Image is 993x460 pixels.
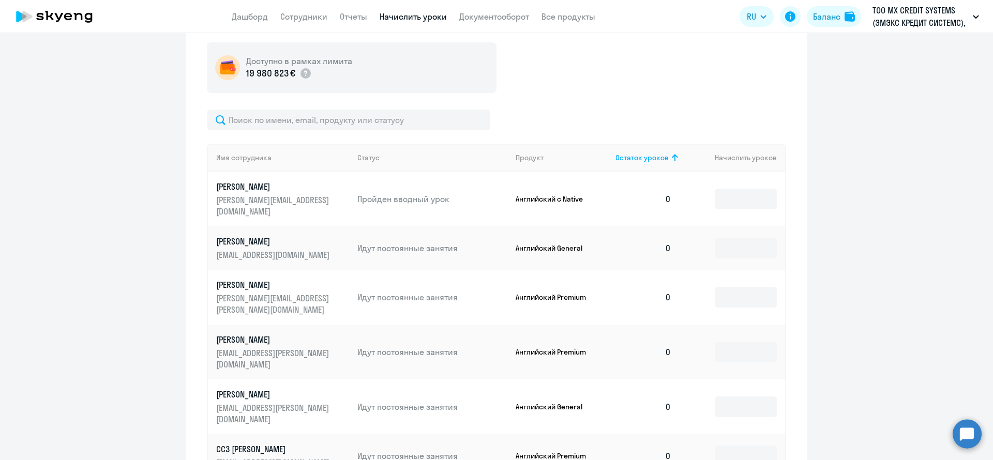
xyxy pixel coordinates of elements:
[872,4,969,29] p: ТОО MX CREDIT SYSTEMS (ЭМЭКС КРЕДИТ СИСТЕМС), Договор (постоплата)
[207,110,490,130] input: Поиск по имени, email, продукту или статусу
[216,236,332,247] p: [PERSON_NAME]
[216,249,332,260] p: [EMAIL_ADDRESS][DOMAIN_NAME]
[680,144,785,172] th: Начислить уроков
[516,194,593,204] p: Английский с Native
[516,243,593,253] p: Английский General
[216,279,332,290] p: [PERSON_NAME]
[357,242,507,254] p: Идут постоянные занятия
[541,11,595,22] a: Все продукты
[215,55,240,80] img: wallet-circle.png
[607,172,680,226] td: 0
[845,11,855,22] img: balance
[216,347,332,370] p: [EMAIL_ADDRESS][PERSON_NAME][DOMAIN_NAME]
[615,153,680,162] div: Остаток уроков
[813,10,840,23] div: Баланс
[216,389,349,425] a: [PERSON_NAME][EMAIL_ADDRESS][PERSON_NAME][DOMAIN_NAME]
[516,293,593,302] p: Английский Premium
[232,11,268,22] a: Дашборд
[357,153,380,162] div: Статус
[747,10,756,23] span: RU
[216,153,272,162] div: Имя сотрудника
[216,181,349,217] a: [PERSON_NAME][PERSON_NAME][EMAIL_ADDRESS][DOMAIN_NAME]
[357,153,507,162] div: Статус
[216,443,332,455] p: CC3 [PERSON_NAME]
[357,401,507,412] p: Идут постоянные занятия
[216,236,349,260] a: [PERSON_NAME][EMAIL_ADDRESS][DOMAIN_NAME]
[216,153,349,162] div: Имя сотрудника
[357,346,507,358] p: Идут постоянные занятия
[867,4,984,29] button: ТОО MX CREDIT SYSTEMS (ЭМЭКС КРЕДИТ СИСТЕМС), Договор (постоплата)
[516,402,593,411] p: Английский General
[216,402,332,425] p: [EMAIL_ADDRESS][PERSON_NAME][DOMAIN_NAME]
[216,334,332,345] p: [PERSON_NAME]
[216,194,332,217] p: [PERSON_NAME][EMAIL_ADDRESS][DOMAIN_NAME]
[357,292,507,303] p: Идут постоянные занятия
[607,325,680,379] td: 0
[216,334,349,370] a: [PERSON_NAME][EMAIL_ADDRESS][PERSON_NAME][DOMAIN_NAME]
[246,67,295,80] p: 19 980 823 €
[280,11,327,22] a: Сотрудники
[740,6,774,27] button: RU
[459,11,529,22] a: Документооборот
[216,279,349,315] a: [PERSON_NAME][PERSON_NAME][EMAIL_ADDRESS][PERSON_NAME][DOMAIN_NAME]
[216,389,332,400] p: [PERSON_NAME]
[216,181,332,192] p: [PERSON_NAME]
[615,153,669,162] span: Остаток уроков
[340,11,367,22] a: Отчеты
[380,11,447,22] a: Начислить уроки
[807,6,861,27] button: Балансbalance
[516,153,544,162] div: Продукт
[357,193,507,205] p: Пройден вводный урок
[216,293,332,315] p: [PERSON_NAME][EMAIL_ADDRESS][PERSON_NAME][DOMAIN_NAME]
[607,226,680,270] td: 0
[607,379,680,434] td: 0
[607,270,680,325] td: 0
[246,55,352,67] h5: Доступно в рамках лимита
[516,153,608,162] div: Продукт
[516,347,593,357] p: Английский Premium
